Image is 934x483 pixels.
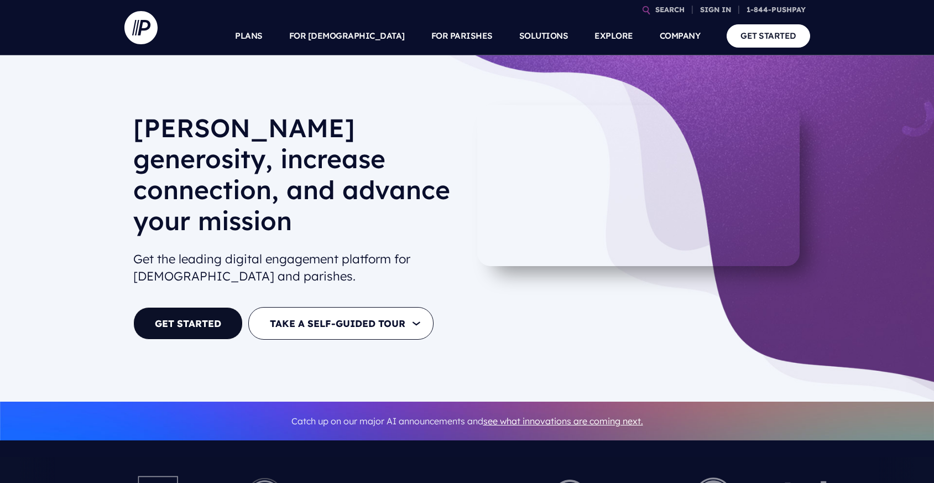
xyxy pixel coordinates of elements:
a: COMPANY [660,17,701,55]
a: GET STARTED [727,24,810,47]
h1: [PERSON_NAME] generosity, increase connection, and advance your mission [133,112,458,245]
button: TAKE A SELF-GUIDED TOUR [248,307,434,340]
a: FOR [DEMOGRAPHIC_DATA] [289,17,405,55]
a: EXPLORE [594,17,633,55]
h2: Get the leading digital engagement platform for [DEMOGRAPHIC_DATA] and parishes. [133,246,458,289]
a: FOR PARISHES [431,17,493,55]
a: SOLUTIONS [519,17,568,55]
a: see what innovations are coming next. [483,416,643,427]
a: PLANS [235,17,263,55]
p: Catch up on our major AI announcements and [133,409,801,434]
a: GET STARTED [133,307,243,340]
